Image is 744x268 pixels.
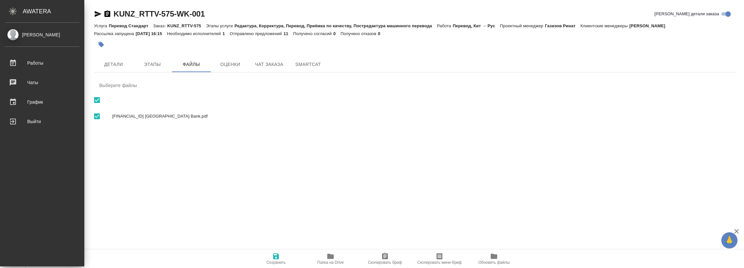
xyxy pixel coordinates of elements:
[98,60,129,69] span: Детали
[629,23,670,28] p: [PERSON_NAME]
[467,250,521,268] button: Обновить файлы
[368,260,402,265] span: Скопировать бриф
[721,232,738,249] button: 🙏
[412,250,467,268] button: Скопировать мини-бриф
[2,94,83,110] a: График
[222,31,230,36] p: 1
[230,31,283,36] p: Отправлено предложений
[167,23,206,28] p: KUNZ_RTTV-575
[5,31,79,38] div: [PERSON_NAME]
[453,23,500,28] p: Перевод, Кит → Рус
[378,31,385,36] p: 0
[417,260,462,265] span: Скопировать мини-бриф
[94,23,109,28] p: Услуга
[90,109,104,123] span: Выбрать все вложенные папки
[293,31,333,36] p: Получено согласий
[249,250,303,268] button: Сохранить
[303,250,358,268] button: Папка на Drive
[103,10,111,18] button: Скопировать ссылку
[724,234,735,247] span: 🙏
[5,58,79,68] div: Работы
[136,31,167,36] p: [DATE] 16:15
[153,23,167,28] p: Заказ:
[266,260,286,265] span: Сохранить
[5,78,79,87] div: Чаты
[167,31,222,36] p: Необходимо исполнителей
[293,60,324,69] span: SmartCat
[23,5,84,18] div: AWATERA
[112,113,732,120] span: [FINANCIAL_ID] [GEOGRAPHIC_DATA] Bank.pdf
[500,23,545,28] p: Проектный менеджер
[545,23,581,28] p: Газизов Ринат
[234,23,437,28] p: Редактура, Корректура, Перевод, Приёмка по качеству, Постредактура машинного перевода
[5,117,79,126] div: Выйти
[358,250,412,268] button: Скопировать бриф
[94,31,136,36] p: Рассылка запущена
[333,31,341,36] p: 0
[109,23,153,28] p: Перевод Стандарт
[206,23,234,28] p: Этапы услуги
[478,260,510,265] span: Обновить файлы
[581,23,630,28] p: Клиентские менеджеры
[94,37,108,52] button: Добавить тэг
[176,60,207,69] span: Файлы
[2,55,83,71] a: Работы
[317,260,344,265] span: Папка на Drive
[94,78,737,93] div: Выберите файлы
[283,31,293,36] p: 11
[341,31,378,36] p: Получено отказов
[94,10,102,18] button: Скопировать ссылку для ЯМессенджера
[254,60,285,69] span: Чат заказа
[654,11,719,17] span: [PERSON_NAME] детали заказа
[2,113,83,130] a: Выйти
[94,107,737,126] div: [FINANCIAL_ID] [GEOGRAPHIC_DATA] Bank.pdf
[437,23,453,28] p: Работа
[114,9,205,18] a: KUNZ_RTTV-575-WK-001
[5,97,79,107] div: График
[137,60,168,69] span: Этапы
[215,60,246,69] span: Оценки
[2,74,83,91] a: Чаты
